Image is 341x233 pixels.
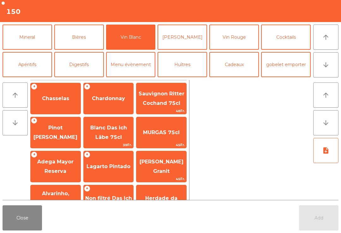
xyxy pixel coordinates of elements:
[261,25,311,50] button: Cocktails
[84,142,134,148] span: 39Fr.
[40,190,71,216] span: Alvarinho, Varanda do Conde
[11,119,19,127] i: arrow_downward
[84,151,90,158] span: +
[3,25,52,50] button: Mineral
[31,151,37,158] span: +
[3,205,42,230] button: Close
[145,195,177,211] span: Herdade da Amada
[139,91,184,106] span: Sauvignon Ritter Cochand 75cl
[85,195,132,211] span: Non filtré Das Ich Läbe
[90,125,127,140] span: Blanc Das ich Läbe 75cl
[322,33,330,41] i: arrow_upward
[136,108,186,114] span: 48Fr.
[143,129,180,135] span: MURGAS 75cl
[92,95,125,101] span: Chardonnay
[209,52,259,77] button: Cadeaux
[313,110,338,135] button: arrow_downward
[3,110,28,135] button: arrow_downward
[322,91,330,99] i: arrow_upward
[136,176,186,182] span: 45Fr.
[209,25,259,50] button: Vin Rouge
[54,25,104,50] button: Bières
[313,52,338,77] button: arrow_downward
[42,95,69,101] span: Chasselas
[158,52,207,77] button: Huîtres
[31,83,37,90] span: +
[158,25,207,50] button: [PERSON_NAME]
[106,25,156,50] button: Vin Blanc
[322,119,330,127] i: arrow_downward
[261,52,311,77] button: gobelet emporter
[54,52,104,77] button: Digestifs
[140,159,183,174] span: [PERSON_NAME] Granit
[313,25,338,50] button: arrow_upward
[84,83,90,90] span: +
[322,147,330,154] i: note_add
[313,82,338,108] button: arrow_upward
[11,91,19,99] i: arrow_upward
[87,163,130,169] span: Lagarto Pintado
[136,142,186,148] span: 45Fr.
[106,52,156,77] button: Menu évènement
[37,159,74,174] span: Adega Mayor Reserva
[6,7,21,16] h4: 150
[33,125,77,140] span: Pinot [PERSON_NAME]
[84,185,90,192] span: +
[313,138,338,163] button: note_add
[3,52,52,77] button: Apéritifs
[31,117,37,124] span: +
[322,61,330,69] i: arrow_downward
[3,82,28,108] button: arrow_upward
